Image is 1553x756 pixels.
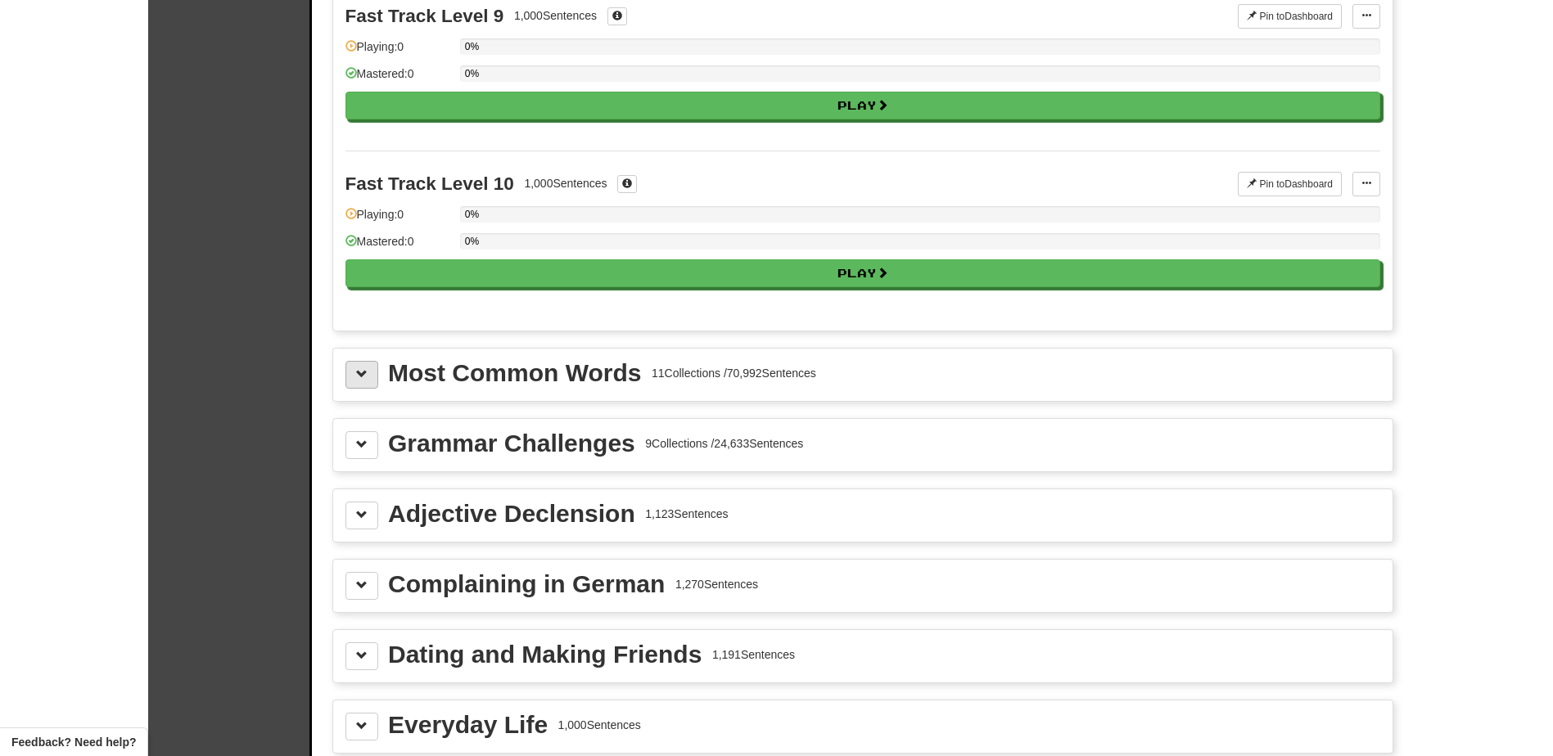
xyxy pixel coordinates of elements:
div: 1,270 Sentences [675,576,758,592]
div: 11 Collections / 70,992 Sentences [652,365,816,381]
div: Adjective Declension [388,502,635,526]
button: Pin toDashboard [1238,172,1342,196]
div: Dating and Making Friends [388,642,702,667]
div: 1,191 Sentences [712,646,795,663]
div: Fast Track Level 9 [345,6,504,26]
div: 1,000 Sentences [524,175,607,191]
div: Everyday Life [388,713,548,737]
div: Mastered: 0 [345,233,452,260]
div: 1,123 Sentences [645,506,728,522]
button: Play [345,92,1380,119]
div: Playing: 0 [345,38,452,65]
div: Mastered: 0 [345,65,452,92]
div: Playing: 0 [345,206,452,233]
button: Play [345,259,1380,287]
div: Grammar Challenges [388,431,635,456]
div: Fast Track Level 10 [345,173,514,194]
div: Most Common Words [388,361,641,385]
div: 1,000 Sentences [514,7,597,24]
div: 9 Collections / 24,633 Sentences [645,435,803,452]
button: Pin toDashboard [1238,4,1342,29]
span: Open feedback widget [11,734,136,750]
div: Complaining in German [388,572,665,596]
div: 1,000 Sentences [558,717,641,733]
